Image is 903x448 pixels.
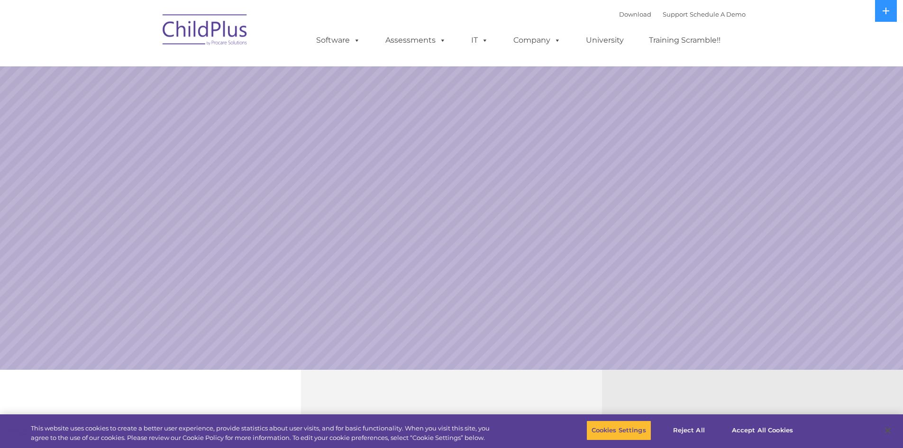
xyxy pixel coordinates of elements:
[504,31,570,50] a: Company
[659,421,719,440] button: Reject All
[877,420,898,441] button: Close
[639,31,730,50] a: Training Scramble!!
[727,421,798,440] button: Accept All Cookies
[462,31,498,50] a: IT
[619,10,651,18] a: Download
[576,31,633,50] a: University
[31,424,497,442] div: This website uses cookies to create a better user experience, provide statistics about user visit...
[663,10,688,18] a: Support
[619,10,746,18] font: |
[158,8,253,55] img: ChildPlus by Procare Solutions
[307,31,370,50] a: Software
[586,421,651,440] button: Cookies Settings
[376,31,456,50] a: Assessments
[690,10,746,18] a: Schedule A Demo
